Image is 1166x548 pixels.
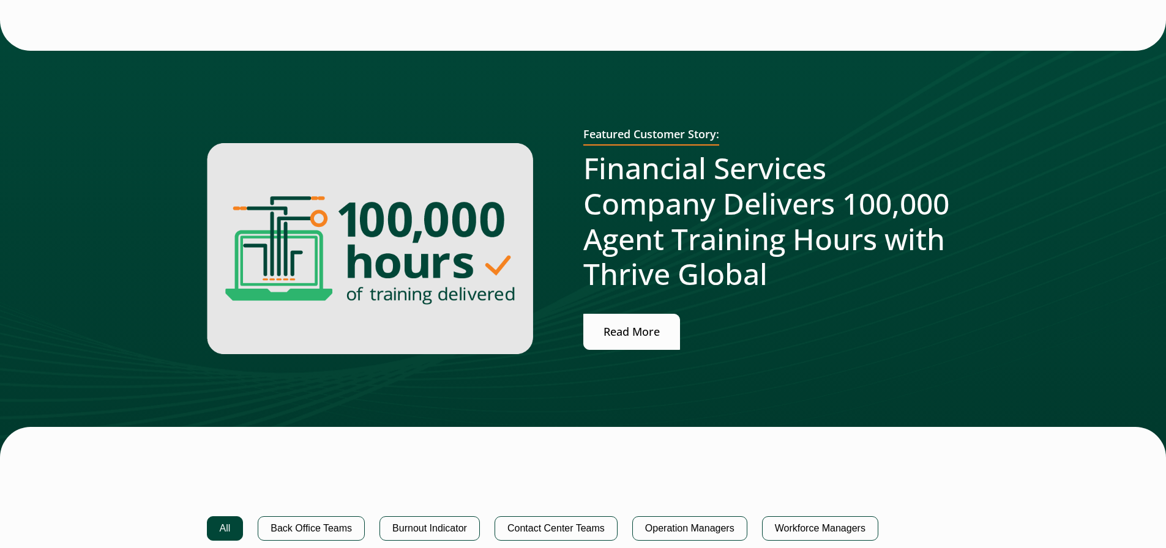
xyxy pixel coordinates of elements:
[583,150,960,291] h2: Financial Services Company Delivers 100,000 Agent Training Hours with Thrive Global
[207,516,244,541] button: All
[495,516,618,541] button: Contact Center Teams
[632,516,747,541] button: Operation Managers
[762,516,878,541] button: Workforce Managers
[258,516,365,541] button: Back Office Teams
[583,314,680,350] a: Read More
[379,516,480,541] button: Burnout Indicator
[583,128,719,146] h2: Featured Customer Story:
